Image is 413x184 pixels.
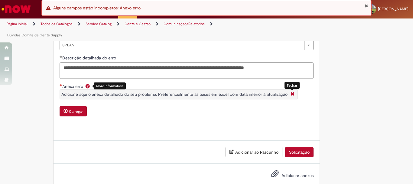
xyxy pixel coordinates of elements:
img: ServiceNow [1,3,32,15]
button: Fechar Notificação [364,3,368,8]
span: [PERSON_NAME] [378,6,408,12]
a: Todos os Catálogos [41,22,73,26]
textarea: Descrição detalhada do erro [60,62,314,79]
a: Página inicial [7,22,28,26]
span: Necessários [60,84,62,86]
span: Anexo erro [62,84,84,89]
a: Service Catalog [86,22,112,26]
button: Adicionar ao Rascunho [226,147,282,157]
span: Alguns campos estão incompletos: Anexo erro [53,5,141,11]
a: Dúvidas Comite de Gente Supply [7,33,62,38]
span: Obrigatório Preenchido [60,55,62,58]
button: Adicionar anexos [269,168,280,182]
span: Descrição detalhada do erro [62,55,117,61]
ul: Trilhas de página [5,18,271,41]
button: Carregar anexo de Anexo erro Required [60,106,87,116]
div: More information [94,82,126,89]
span: Adicionar anexos [281,173,314,178]
button: Solicitação [285,147,314,157]
a: Gente e Gestão [125,22,151,26]
small: Carregar [69,109,83,114]
i: Fechar More information Por question_anexo_erro [289,91,296,98]
span: Adicione aqui o anexo detalhado do seu problema. Preferencialmente as bases em excel com data inf... [61,92,288,97]
div: Fechar [285,82,300,89]
span: Ajuda para Anexo erro [84,84,91,89]
a: Comunicação/Relatórios [164,22,205,26]
span: SPLAN [62,40,301,50]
